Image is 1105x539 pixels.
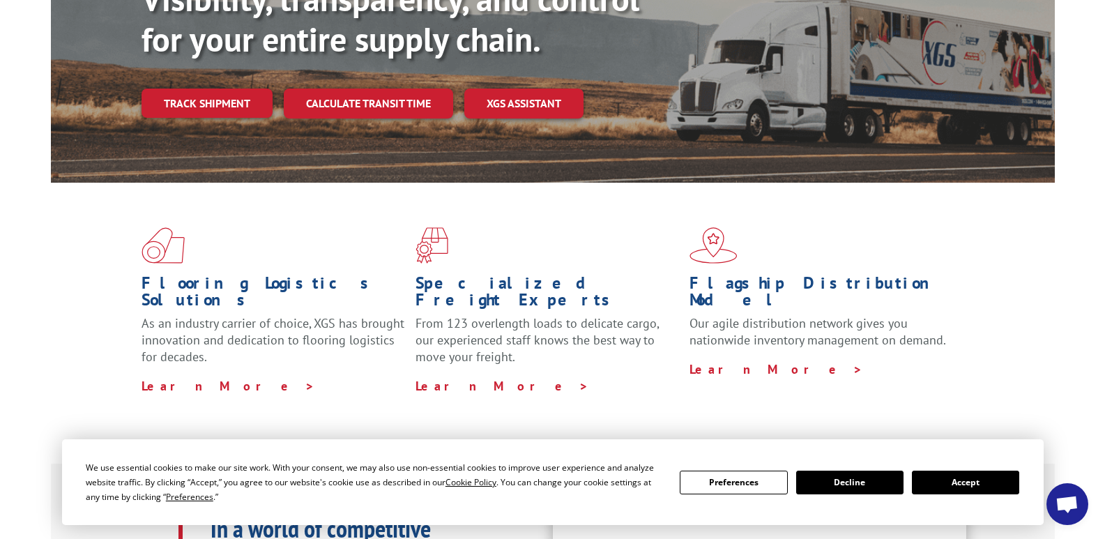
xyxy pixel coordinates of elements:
[142,378,315,394] a: Learn More >
[689,275,953,315] h1: Flagship Distribution Model
[86,460,663,504] div: We use essential cookies to make our site work. With your consent, we may also use non-essential ...
[912,471,1019,494] button: Accept
[284,89,453,119] a: Calculate transit time
[796,471,904,494] button: Decline
[680,471,787,494] button: Preferences
[416,315,679,377] p: From 123 overlength loads to delicate cargo, our experienced staff knows the best way to move you...
[142,89,273,118] a: Track shipment
[416,275,679,315] h1: Specialized Freight Experts
[464,89,584,119] a: XGS ASSISTANT
[142,227,185,264] img: xgs-icon-total-supply-chain-intelligence-red
[142,275,405,315] h1: Flooring Logistics Solutions
[416,227,448,264] img: xgs-icon-focused-on-flooring-red
[689,361,863,377] a: Learn More >
[62,439,1044,525] div: Cookie Consent Prompt
[142,315,404,365] span: As an industry carrier of choice, XGS has brought innovation and dedication to flooring logistics...
[689,315,946,348] span: Our agile distribution network gives you nationwide inventory management on demand.
[166,491,213,503] span: Preferences
[1046,483,1088,525] div: Open chat
[416,378,589,394] a: Learn More >
[689,227,738,264] img: xgs-icon-flagship-distribution-model-red
[445,476,496,488] span: Cookie Policy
